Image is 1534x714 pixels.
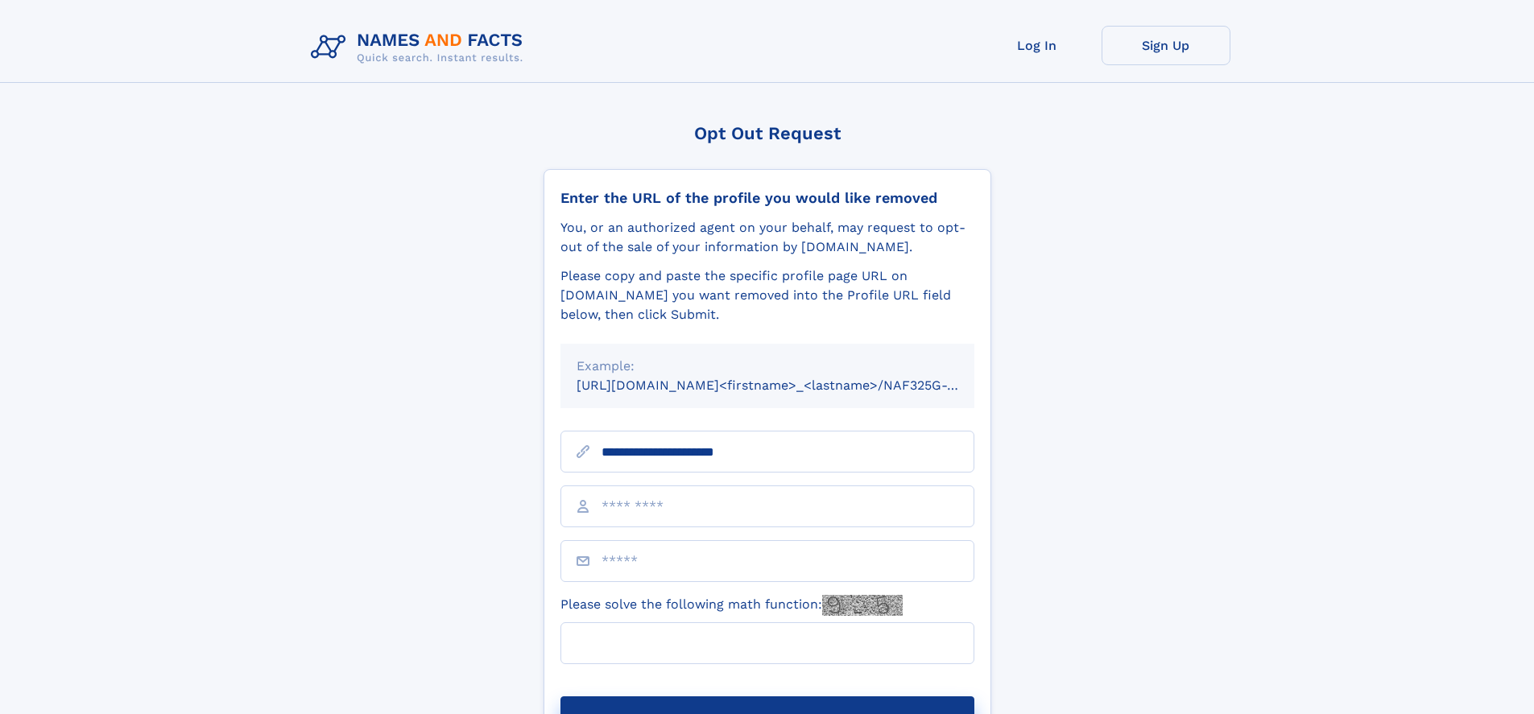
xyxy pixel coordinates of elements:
a: Sign Up [1102,26,1230,65]
div: Please copy and paste the specific profile page URL on [DOMAIN_NAME] you want removed into the Pr... [560,266,974,324]
img: Logo Names and Facts [304,26,536,69]
div: Opt Out Request [544,123,991,143]
div: Enter the URL of the profile you would like removed [560,189,974,207]
div: You, or an authorized agent on your behalf, may request to opt-out of the sale of your informatio... [560,218,974,257]
label: Please solve the following math function: [560,595,903,616]
div: Example: [577,357,958,376]
a: Log In [973,26,1102,65]
small: [URL][DOMAIN_NAME]<firstname>_<lastname>/NAF325G-xxxxxxxx [577,378,1005,393]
